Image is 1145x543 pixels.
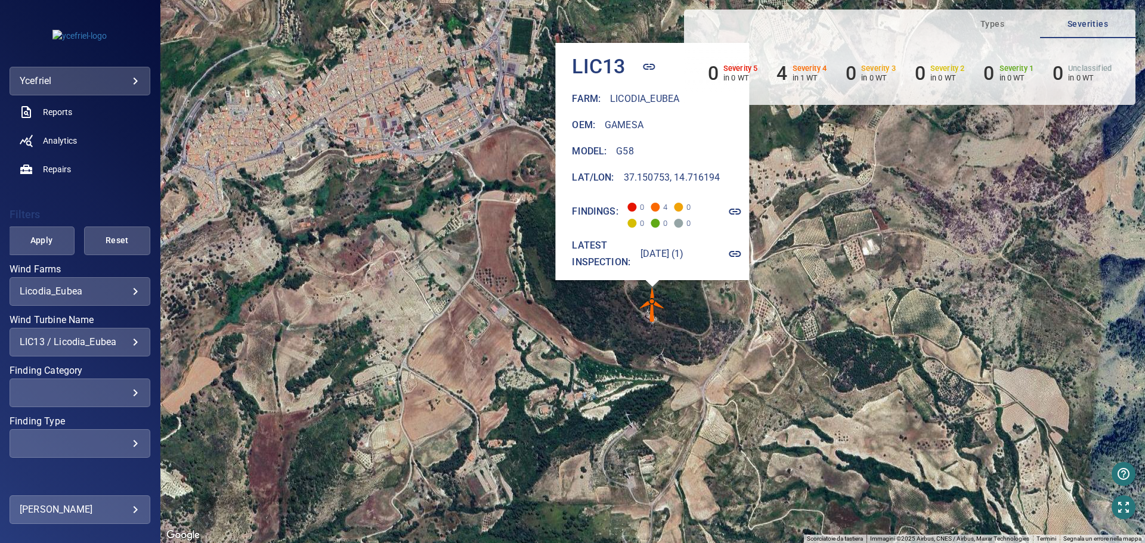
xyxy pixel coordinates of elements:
[870,535,1029,542] span: Immagini ©2025 Airbus, CNES / Airbus, Maxar Technologies
[605,117,643,134] h6: Gamesa
[20,500,140,519] div: [PERSON_NAME]
[846,62,856,85] h6: 0
[572,117,596,134] h6: Oem :
[999,64,1034,73] h6: Severity 1
[10,417,150,426] label: Finding Type
[915,62,965,85] li: Severity 2
[10,126,150,155] a: analytics noActive
[23,233,60,248] span: Apply
[163,528,203,543] img: Google
[617,143,634,160] h6: G58
[572,91,601,107] h6: Farm :
[163,528,203,543] a: Visualizza questa zona in Google Maps (in una nuova finestra)
[20,286,140,297] div: Licodia_Eubea
[861,64,896,73] h6: Severity 3
[983,62,1033,85] li: Severity 1
[861,73,896,82] p: in 0 WT
[723,64,758,73] h6: Severity 5
[628,203,637,212] span: Severity 5
[84,226,150,255] button: Reset
[628,196,647,212] span: 0
[1053,62,1063,85] h6: 0
[20,336,140,347] div: LIC13 / Licodia_Eubea
[572,169,614,186] h6: Lat/Lon :
[674,196,694,212] span: 0
[915,62,926,85] h6: 0
[776,62,827,85] li: Severity 4
[651,203,660,212] span: Severity 4
[635,287,670,322] gmp-advanced-marker: LIC13
[930,73,965,82] p: in 0 WT
[10,209,150,221] h4: Filters
[635,287,670,322] img: windFarmIconCat4.svg
[674,203,683,212] span: Severity 3
[10,366,150,376] label: Finding Category
[611,91,680,107] h6: Licodia_Eubea
[628,212,647,228] span: 0
[10,98,150,126] a: reports noActive
[43,163,71,175] span: Repairs
[708,62,719,85] h6: 0
[1068,73,1112,82] p: in 0 WT
[624,169,720,186] h6: 37.150753, 14.716194
[10,328,150,356] div: Wind Turbine Name
[572,143,607,160] h6: Model :
[572,203,618,220] h6: Findings:
[10,378,150,407] div: Finding Category
[846,62,896,85] li: Severity 3
[20,72,140,91] div: ycefriel
[572,54,626,79] h4: LIC13
[807,535,863,543] button: Scorciatoie da tastiera
[793,64,827,73] h6: Severity 4
[651,212,670,228] span: 0
[1068,64,1112,73] h6: Unclassified
[10,315,150,325] label: Wind Turbine Name
[708,62,758,85] li: Severity 5
[52,30,107,42] img: ycefriel-logo
[776,62,787,85] h6: 4
[640,246,684,262] h6: [DATE] (1)
[10,155,150,184] a: repairs noActive
[10,67,150,95] div: ycefriel
[952,17,1033,32] span: Types
[8,226,75,255] button: Apply
[651,219,660,228] span: Severity 1
[651,196,670,212] span: 4
[930,64,965,73] h6: Severity 2
[10,277,150,306] div: Wind Farms
[793,73,827,82] p: in 1 WT
[1036,535,1056,542] a: Termini (si apre in una nuova scheda)
[1063,535,1141,542] a: Segnala un errore nella mappa
[674,219,683,228] span: Severity Unclassified
[983,62,994,85] h6: 0
[43,106,72,118] span: Reports
[1053,62,1112,85] li: Severity Unclassified
[674,212,694,228] span: 0
[10,429,150,458] div: Finding Type
[1047,17,1128,32] span: Severities
[723,73,758,82] p: in 0 WT
[999,73,1034,82] p: in 0 WT
[572,237,632,271] h6: Latest inspection:
[43,135,77,147] span: Analytics
[10,265,150,274] label: Wind Farms
[628,219,637,228] span: Severity 2
[99,233,135,248] span: Reset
